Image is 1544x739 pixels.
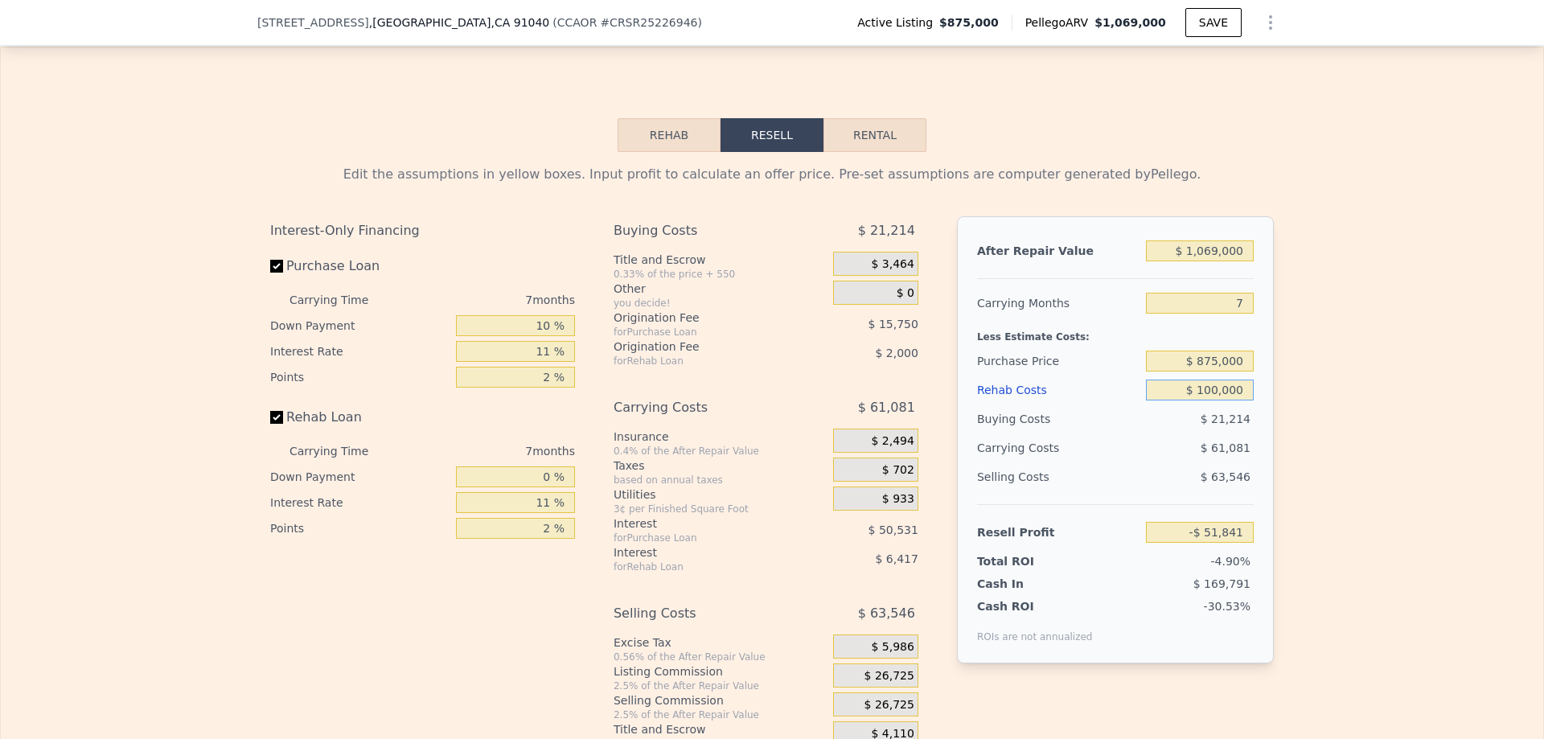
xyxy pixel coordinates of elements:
[977,576,1078,592] div: Cash In
[614,503,827,515] div: 3¢ per Finished Square Foot
[270,490,450,515] div: Interest Rate
[270,252,450,281] label: Purchase Loan
[270,339,450,364] div: Interest Rate
[270,364,450,390] div: Points
[858,216,915,245] span: $ 21,214
[614,429,827,445] div: Insurance
[400,287,575,313] div: 7 months
[871,434,914,449] span: $ 2,494
[977,236,1140,265] div: After Repair Value
[270,260,283,273] input: Purchase Loan
[1204,600,1250,613] span: -30.53%
[977,433,1078,462] div: Carrying Costs
[1201,413,1250,425] span: $ 21,214
[1025,14,1095,31] span: Pellego ARV
[1210,555,1250,568] span: -4.90%
[1201,470,1250,483] span: $ 63,546
[614,458,827,474] div: Taxes
[614,474,827,487] div: based on annual taxes
[977,553,1078,569] div: Total ROI
[1254,6,1287,39] button: Show Options
[1193,577,1250,590] span: $ 169,791
[721,118,823,152] button: Resell
[977,518,1140,547] div: Resell Profit
[858,393,915,422] span: $ 61,081
[977,376,1140,404] div: Rehab Costs
[614,445,827,458] div: 0.4% of the After Repair Value
[614,393,793,422] div: Carrying Costs
[614,216,793,245] div: Buying Costs
[614,487,827,503] div: Utilities
[871,640,914,655] span: $ 5,986
[939,14,999,31] span: $875,000
[882,492,914,507] span: $ 933
[270,515,450,541] div: Points
[289,438,394,464] div: Carrying Time
[614,326,793,339] div: for Purchase Loan
[614,692,827,708] div: Selling Commission
[614,355,793,367] div: for Rehab Loan
[977,289,1140,318] div: Carrying Months
[857,14,939,31] span: Active Listing
[614,721,827,737] div: Title and Escrow
[614,252,827,268] div: Title and Escrow
[875,552,918,565] span: $ 6,417
[289,287,394,313] div: Carrying Time
[977,318,1254,347] div: Less Estimate Costs:
[618,118,721,152] button: Rehab
[977,462,1140,491] div: Selling Costs
[557,16,597,29] span: CCAOR
[614,515,793,532] div: Interest
[614,268,827,281] div: 0.33% of the price + 550
[897,286,914,301] span: $ 0
[614,679,827,692] div: 2.5% of the After Repair Value
[868,523,918,536] span: $ 50,531
[614,708,827,721] div: 2.5% of the After Repair Value
[270,403,450,432] label: Rehab Loan
[270,411,283,424] input: Rehab Loan
[864,698,914,712] span: $ 26,725
[270,165,1274,184] div: Edit the assumptions in yellow boxes. Input profit to calculate an offer price. Pre-set assumptio...
[614,663,827,679] div: Listing Commission
[614,339,793,355] div: Origination Fee
[977,614,1093,643] div: ROIs are not annualized
[1185,8,1242,37] button: SAVE
[400,438,575,464] div: 7 months
[614,599,793,628] div: Selling Costs
[823,118,926,152] button: Rental
[491,16,549,29] span: , CA 91040
[614,310,793,326] div: Origination Fee
[614,281,827,297] div: Other
[270,313,450,339] div: Down Payment
[977,347,1140,376] div: Purchase Price
[552,14,702,31] div: ( )
[270,216,575,245] div: Interest-Only Financing
[614,297,827,310] div: you decide!
[1201,441,1250,454] span: $ 61,081
[858,599,915,628] span: $ 63,546
[977,598,1093,614] div: Cash ROI
[369,14,549,31] span: , [GEOGRAPHIC_DATA]
[882,463,914,478] span: $ 702
[1094,16,1166,29] span: $1,069,000
[868,318,918,330] span: $ 15,750
[614,544,793,560] div: Interest
[864,669,914,684] span: $ 26,725
[614,532,793,544] div: for Purchase Loan
[875,347,918,359] span: $ 2,000
[257,14,369,31] span: [STREET_ADDRESS]
[270,464,450,490] div: Down Payment
[614,651,827,663] div: 0.56% of the After Repair Value
[871,257,914,272] span: $ 3,464
[614,634,827,651] div: Excise Tax
[614,560,793,573] div: for Rehab Loan
[977,404,1140,433] div: Buying Costs
[600,16,697,29] span: # CRSR25226946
